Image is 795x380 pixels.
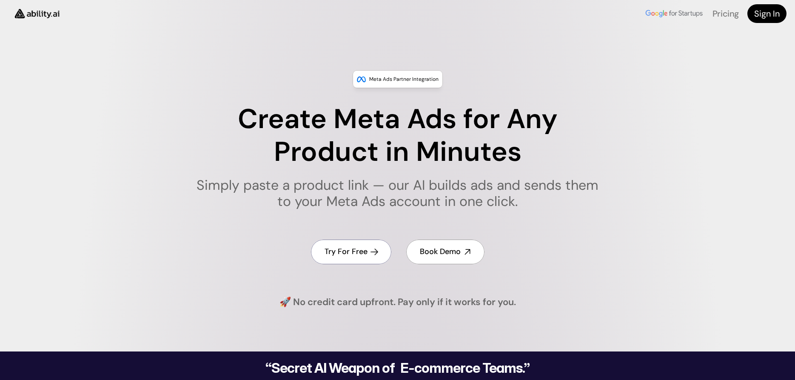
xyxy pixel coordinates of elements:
h1: Simply paste a product link — our AI builds ads and sends them to your Meta Ads account in one cl... [191,177,604,210]
h1: Create Meta Ads for Any Product in Minutes [191,103,604,169]
h4: Try For Free [325,246,368,257]
a: Try For Free [311,240,391,264]
h4: Book Demo [420,246,461,257]
a: Sign In [747,4,786,23]
h2: “Secret AI Weapon of E-commerce Teams.” [244,361,552,375]
p: Meta Ads Partner Integration [369,75,439,83]
a: Pricing [712,8,739,19]
h4: Sign In [754,8,780,20]
a: Book Demo [406,240,484,264]
h4: 🚀 No credit card upfront. Pay only if it works for you. [279,296,516,309]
